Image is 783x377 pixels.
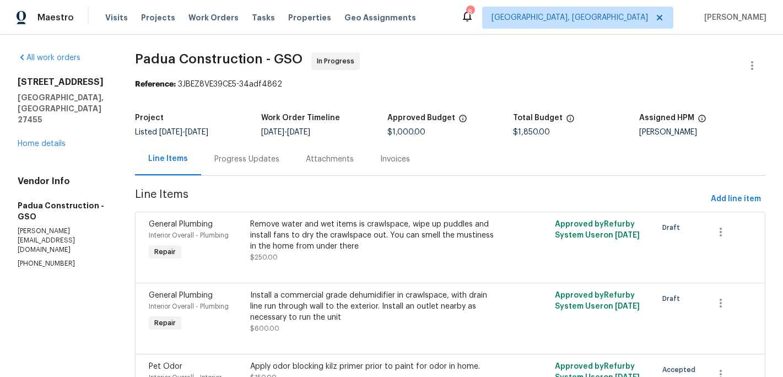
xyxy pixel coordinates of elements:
h5: Approved Budget [387,114,455,122]
span: $1,850.00 [513,128,550,136]
h5: [GEOGRAPHIC_DATA], [GEOGRAPHIC_DATA] 27455 [18,92,109,125]
span: Pet Odor [149,363,182,370]
span: Listed [135,128,208,136]
span: Geo Assignments [344,12,416,23]
span: $250.00 [250,254,278,261]
div: Progress Updates [214,154,279,165]
span: Work Orders [188,12,239,23]
div: Invoices [380,154,410,165]
button: Add line item [706,189,765,209]
span: Repair [150,317,180,328]
span: General Plumbing [149,220,213,228]
p: [PHONE_NUMBER] [18,259,109,268]
span: $1,000.00 [387,128,425,136]
span: Accepted [662,364,700,375]
h5: Project [135,114,164,122]
span: - [261,128,310,136]
div: Remove water and wet items is crawlspace, wipe up puddles and install fans to dry the crawlspace ... [250,219,498,252]
span: The total cost of line items that have been proposed by Opendoor. This sum includes line items th... [566,114,575,128]
span: Projects [141,12,175,23]
span: Repair [150,246,180,257]
span: Approved by Refurby System User on [555,292,640,310]
span: Visits [105,12,128,23]
div: Apply odor blocking kilz primer prior to paint for odor in home. [250,361,498,372]
h5: Total Budget [513,114,563,122]
span: [DATE] [185,128,208,136]
div: 8 [466,7,474,18]
span: [DATE] [615,303,640,310]
span: Padua Construction - GSO [135,52,303,66]
span: [DATE] [287,128,310,136]
span: Add line item [711,192,761,206]
span: Properties [288,12,331,23]
a: Home details [18,140,66,148]
h5: Padua Construction - GSO [18,200,109,222]
h5: Work Order Timeline [261,114,340,122]
span: Tasks [252,14,275,21]
div: 3JBEZ8VE39CE5-34adf4862 [135,79,765,90]
span: The hpm assigned to this work order. [698,114,706,128]
h4: Vendor Info [18,176,109,187]
b: Reference: [135,80,176,88]
h2: [STREET_ADDRESS] [18,77,109,88]
span: Interior Overall - Plumbing [149,232,229,239]
div: [PERSON_NAME] [639,128,765,136]
h5: Assigned HPM [639,114,694,122]
span: [DATE] [159,128,182,136]
p: [PERSON_NAME][EMAIL_ADDRESS][DOMAIN_NAME] [18,227,109,255]
span: In Progress [317,56,359,67]
div: Attachments [306,154,354,165]
span: Maestro [37,12,74,23]
span: Draft [662,222,684,233]
span: The total cost of line items that have been approved by both Opendoor and the Trade Partner. This... [458,114,467,128]
span: - [159,128,208,136]
a: All work orders [18,54,80,62]
span: General Plumbing [149,292,213,299]
div: Line Items [148,153,188,164]
span: [PERSON_NAME] [700,12,766,23]
span: Line Items [135,189,706,209]
span: Draft [662,293,684,304]
span: Approved by Refurby System User on [555,220,640,239]
div: Install a commercial grade dehumidifier in crawlspace, with drain line run through wall to the ex... [250,290,498,323]
span: Interior Overall - Plumbing [149,303,229,310]
span: [DATE] [261,128,284,136]
span: $600.00 [250,325,279,332]
span: [GEOGRAPHIC_DATA], [GEOGRAPHIC_DATA] [492,12,648,23]
span: [DATE] [615,231,640,239]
